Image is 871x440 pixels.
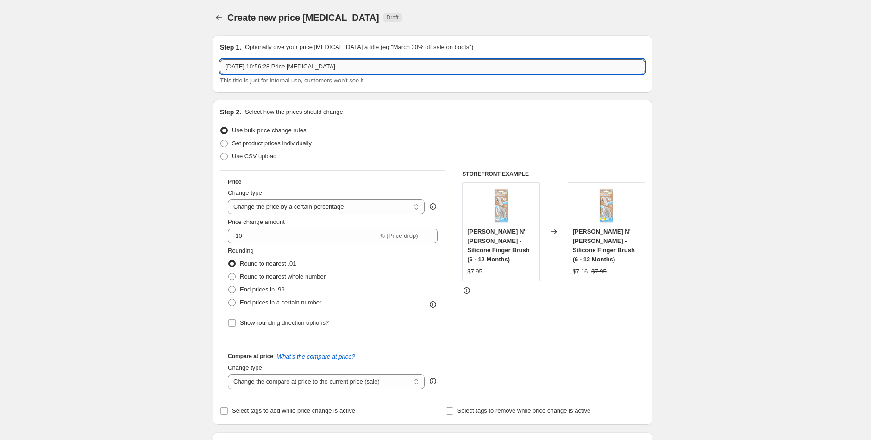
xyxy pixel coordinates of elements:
div: $7.16 [573,267,588,276]
span: Draft [387,14,399,21]
button: What's the compare at price? [277,353,355,360]
strike: $7.95 [591,267,607,276]
span: % (Price drop) [379,232,418,239]
div: help [428,377,438,386]
img: Go-For-Zero-Australia-Jack-n-Jill-Silicon-Finger-Brush_-6-to-12-Months_80x.png [588,187,625,224]
h2: Step 2. [220,107,241,117]
span: Price change amount [228,218,285,225]
span: Select tags to remove while price change is active [457,407,591,414]
p: Select how the prices should change [245,107,343,117]
h6: STOREFRONT EXAMPLE [462,170,645,178]
span: [PERSON_NAME] N' [PERSON_NAME] - Silicone Finger Brush (6 - 12 Months) [573,228,635,263]
p: Optionally give your price [MEDICAL_DATA] a title (eg "March 30% off sale on boots") [245,43,473,52]
img: Go-For-Zero-Australia-Jack-n-Jill-Silicon-Finger-Brush_-6-to-12-Months_80x.png [482,187,520,224]
span: Round to nearest .01 [240,260,296,267]
span: Show rounding direction options? [240,319,329,326]
span: Change type [228,189,262,196]
h3: Compare at price [228,353,273,360]
h3: Price [228,178,241,186]
span: [PERSON_NAME] N' [PERSON_NAME] - Silicone Finger Brush (6 - 12 Months) [467,228,529,263]
input: 30% off holiday sale [220,59,645,74]
button: Price change jobs [213,11,226,24]
span: Round to nearest whole number [240,273,326,280]
span: Select tags to add while price change is active [232,407,355,414]
span: End prices in a certain number [240,299,321,306]
span: This title is just for internal use, customers won't see it [220,77,363,84]
h2: Step 1. [220,43,241,52]
input: -15 [228,229,377,243]
span: End prices in .99 [240,286,285,293]
div: help [428,202,438,211]
span: Create new price [MEDICAL_DATA] [227,12,379,23]
span: Rounding [228,247,254,254]
span: Set product prices individually [232,140,312,147]
div: $7.95 [467,267,482,276]
span: Change type [228,364,262,371]
span: Use bulk price change rules [232,127,306,134]
span: Use CSV upload [232,153,276,160]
